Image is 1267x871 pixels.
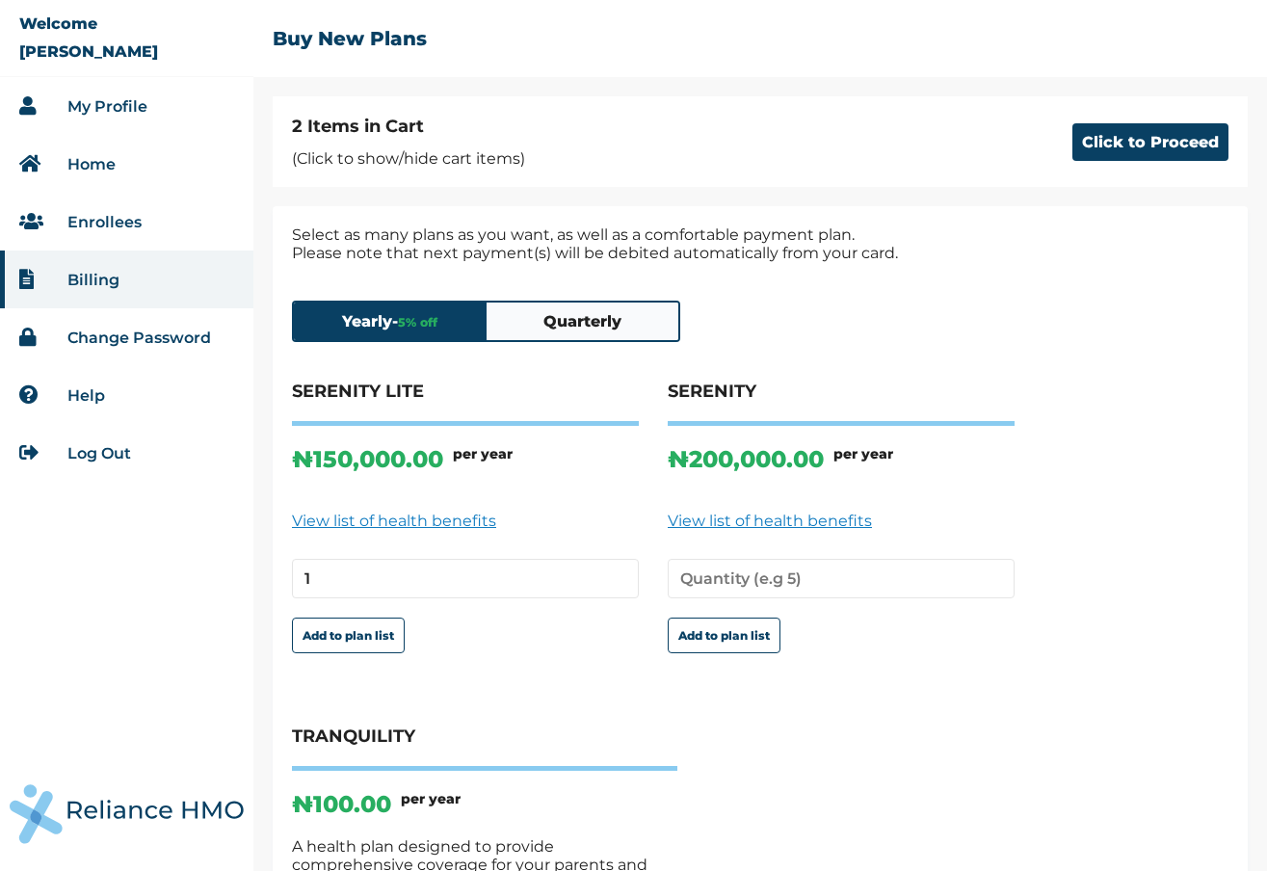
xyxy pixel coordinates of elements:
[668,559,1015,598] input: Quantity (e.g 5)
[67,213,142,231] a: Enrollees
[273,27,427,50] h2: Buy New Plans
[292,726,677,771] h4: TRANQUILITY
[67,329,211,347] a: Change Password
[67,444,131,462] a: Log Out
[668,512,1015,530] a: View list of health benefits
[292,445,443,473] p: ₦ 150,000.00
[67,386,105,405] a: Help
[668,381,1015,426] h4: SERENITY
[487,303,679,340] button: Quarterly
[292,225,1228,262] p: Select as many plans as you want, as well as a comfortable payment plan. Please note that next pa...
[10,784,244,844] img: RelianceHMO's Logo
[292,618,405,653] button: Add to plan list
[19,42,158,61] p: [PERSON_NAME]
[67,155,116,173] a: Home
[67,97,147,116] a: My Profile
[292,116,525,137] h4: 2 Items in Cart
[292,790,391,818] p: ₦ 100.00
[1072,123,1228,161] button: Click to Proceed
[833,445,893,473] h6: per year
[292,381,639,426] h4: SERENITY LITE
[292,512,639,530] a: View list of health benefits
[19,14,97,33] p: Welcome
[67,271,119,289] a: Billing
[453,445,513,473] h6: per year
[668,618,780,653] button: Add to plan list
[398,315,437,330] span: 5 % off
[294,303,487,340] button: Yearly-5% off
[401,790,461,818] h6: per year
[292,149,525,168] p: (Click to show/hide cart items)
[292,559,639,598] input: Quantity (e.g 5)
[668,445,824,473] p: ₦ 200,000.00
